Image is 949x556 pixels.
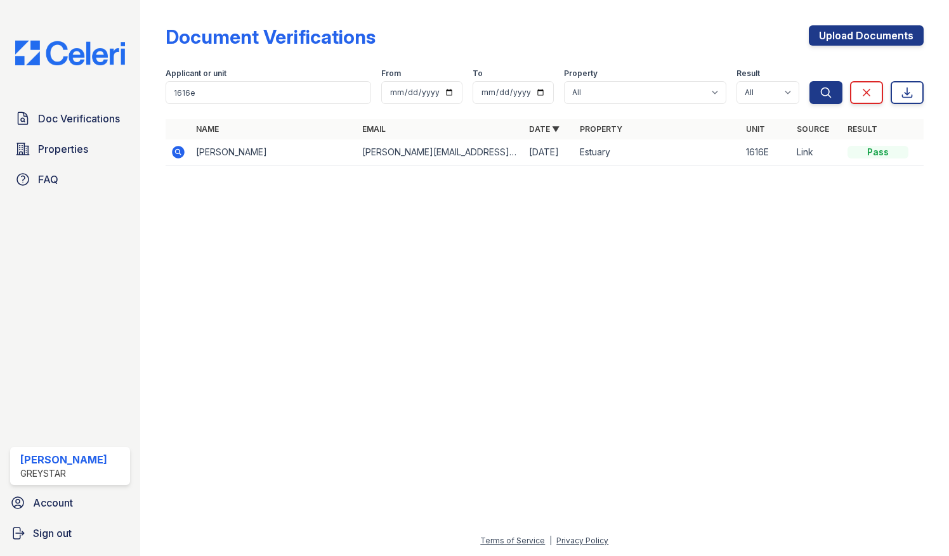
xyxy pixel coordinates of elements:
div: | [549,536,552,545]
a: Privacy Policy [556,536,608,545]
a: Sign out [5,520,135,546]
a: Email [362,124,386,134]
a: Terms of Service [480,536,545,545]
a: Name [196,124,219,134]
td: Estuary [575,139,742,165]
a: Property [580,124,622,134]
a: Source [797,124,829,134]
td: 1616E [741,139,792,165]
span: Sign out [33,526,72,541]
a: Result [848,124,877,134]
div: Greystar [20,467,107,480]
a: FAQ [10,167,130,192]
td: [PERSON_NAME][EMAIL_ADDRESS][PERSON_NAME][DOMAIN_NAME] [357,139,524,165]
td: Link [792,139,842,165]
span: Account [33,495,73,510]
a: Unit [746,124,765,134]
input: Search by name, email, or unit number [166,81,372,104]
img: CE_Logo_Blue-a8612792a0a2168367f1c8372b55b34899dd931a85d93a1a3d3e32e68fde9ad4.png [5,41,135,65]
span: FAQ [38,172,58,187]
label: Result [736,68,760,79]
a: Doc Verifications [10,106,130,131]
a: Properties [10,136,130,162]
label: Applicant or unit [166,68,226,79]
a: Upload Documents [809,25,924,46]
label: Property [564,68,598,79]
span: Doc Verifications [38,111,120,126]
td: [PERSON_NAME] [191,139,358,165]
span: Properties [38,141,88,157]
td: [DATE] [524,139,575,165]
div: Document Verifications [166,25,376,48]
a: Account [5,490,135,515]
a: Date ▼ [529,124,560,134]
label: To [473,68,483,79]
div: Pass [848,146,908,158]
div: [PERSON_NAME] [20,452,107,467]
label: From [381,68,401,79]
